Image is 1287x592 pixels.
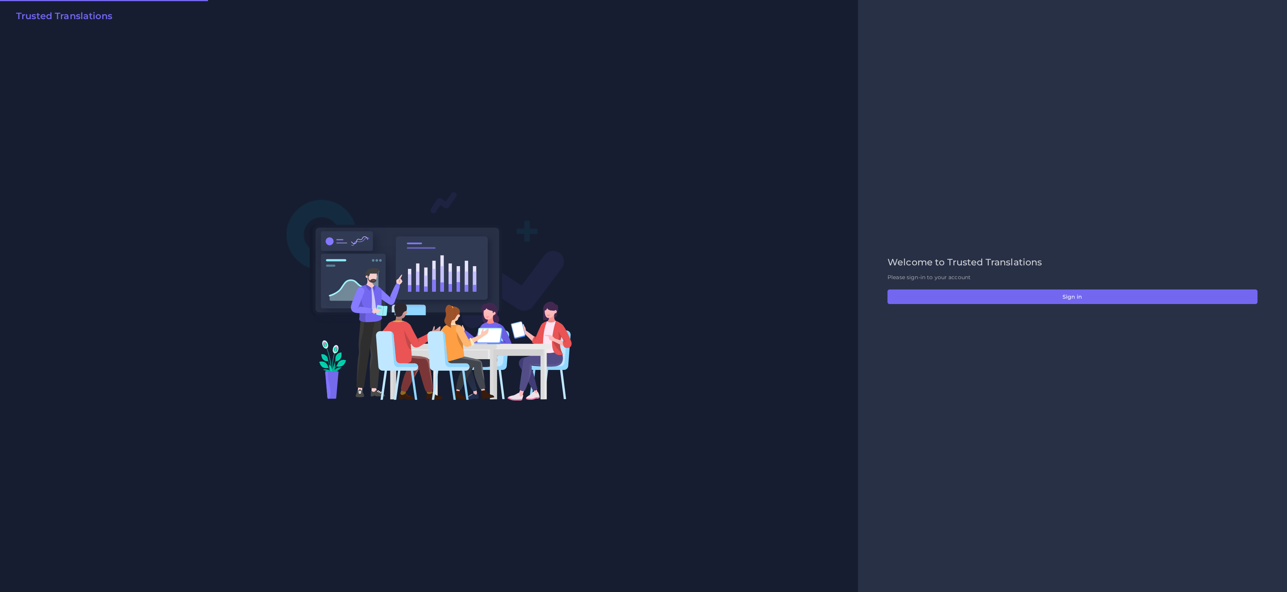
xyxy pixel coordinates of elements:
[11,11,112,25] a: Trusted Translations
[16,11,112,22] h2: Trusted Translations
[887,273,1258,281] p: Please sign-in to your account
[887,289,1258,304] button: Sign in
[286,191,572,401] img: Login V2
[887,257,1258,268] h2: Welcome to Trusted Translations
